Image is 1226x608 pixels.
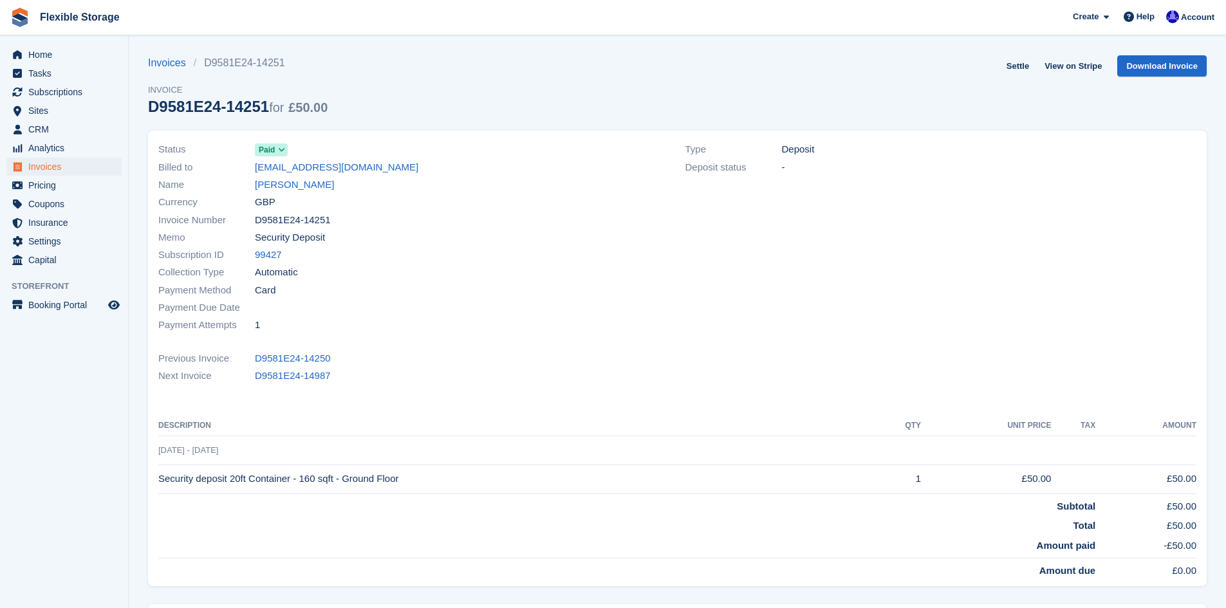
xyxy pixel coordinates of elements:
span: Settings [28,232,106,250]
span: Deposit [782,142,815,157]
a: Paid [255,142,288,157]
td: 1 [874,465,921,493]
a: 99427 [255,248,282,263]
span: Pricing [28,176,106,194]
a: D9581E24-14987 [255,369,331,383]
span: Invoices [28,158,106,176]
span: Payment Attempts [158,318,255,333]
nav: breadcrumbs [148,55,328,71]
span: D9581E24-14251 [255,213,331,228]
span: Tasks [28,64,106,82]
span: Automatic [255,265,298,280]
a: menu [6,46,122,64]
strong: Total [1073,520,1096,531]
span: GBP [255,195,275,210]
div: D9581E24-14251 [148,98,328,115]
span: [DATE] - [DATE] [158,445,218,455]
span: 1 [255,318,260,333]
span: Create [1073,10,1099,23]
span: Previous Invoice [158,351,255,366]
span: Capital [28,251,106,269]
td: £50.00 [1095,493,1196,513]
span: Currency [158,195,255,210]
span: Insurance [28,214,106,232]
a: menu [6,158,122,176]
span: for [269,100,284,115]
span: Account [1181,11,1214,24]
a: View on Stripe [1039,55,1107,77]
td: £50.00 [1095,465,1196,493]
td: Security deposit 20ft Container - 160 sqft - Ground Floor [158,465,874,493]
span: Type [685,142,782,157]
a: menu [6,195,122,213]
a: menu [6,176,122,194]
span: Payment Due Date [158,300,255,315]
td: £50.00 [1095,513,1196,533]
a: menu [6,232,122,250]
span: CRM [28,120,106,138]
a: [PERSON_NAME] [255,178,334,192]
th: QTY [874,416,921,436]
a: menu [6,251,122,269]
th: Description [158,416,874,436]
span: Sites [28,102,106,120]
a: menu [6,102,122,120]
span: Help [1137,10,1155,23]
span: Payment Method [158,283,255,298]
a: Download Invoice [1117,55,1207,77]
span: Billed to [158,160,255,175]
td: £50.00 [921,465,1051,493]
a: menu [6,214,122,232]
img: Ian Petherick [1166,10,1179,23]
span: Home [28,46,106,64]
span: Storefront [12,280,128,293]
span: Memo [158,230,255,245]
a: menu [6,296,122,314]
a: D9581E24-14250 [255,351,331,366]
a: menu [6,139,122,157]
a: [EMAIL_ADDRESS][DOMAIN_NAME] [255,160,418,175]
span: Deposit status [685,160,782,175]
td: -£50.00 [1095,533,1196,558]
span: Invoice Number [158,213,255,228]
span: Coupons [28,195,106,213]
span: Invoice [148,84,328,97]
span: Status [158,142,255,157]
strong: Amount paid [1037,540,1096,551]
span: £50.00 [288,100,328,115]
span: Next Invoice [158,369,255,383]
strong: Subtotal [1057,501,1095,511]
th: Tax [1051,416,1095,436]
th: Amount [1095,416,1196,436]
span: Subscriptions [28,83,106,101]
a: menu [6,120,122,138]
img: stora-icon-8386f47178a22dfd0bd8f6a31ec36ba5ce8667c1dd55bd0f319d3a0aa187defe.svg [10,8,30,27]
a: Settle [1001,55,1034,77]
span: Collection Type [158,265,255,280]
span: Security Deposit [255,230,325,245]
a: Flexible Storage [35,6,125,28]
span: Analytics [28,139,106,157]
a: Invoices [148,55,194,71]
span: Booking Portal [28,296,106,314]
td: £0.00 [1095,558,1196,578]
th: Unit Price [921,416,1051,436]
span: Subscription ID [158,248,255,263]
strong: Amount due [1039,565,1096,576]
span: Card [255,283,276,298]
a: menu [6,83,122,101]
a: menu [6,64,122,82]
a: Preview store [106,297,122,313]
span: Paid [259,144,275,156]
span: - [782,160,785,175]
span: Name [158,178,255,192]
